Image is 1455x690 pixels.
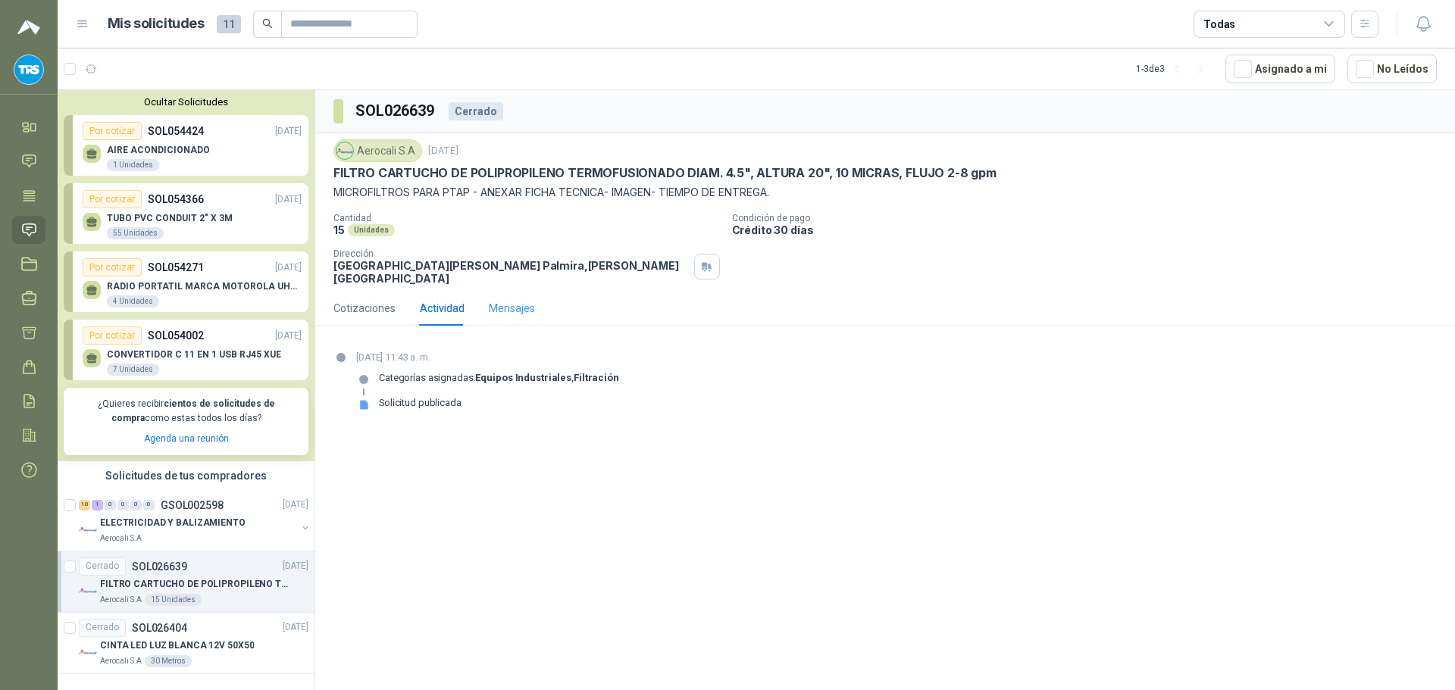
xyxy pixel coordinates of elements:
[79,520,97,539] img: Company Logo
[79,500,90,510] div: 10
[148,191,204,208] p: SOL054366
[475,372,571,383] strong: Equipos Industriales
[107,213,233,223] p: TUBO PVC CONDUIT 2" X 3M
[732,223,1449,236] p: Crédito 30 días
[379,372,619,384] p: Categorías asignadas: ,
[14,55,43,84] img: Company Logo
[58,551,314,613] a: CerradoSOL026639[DATE] Company LogoFILTRO CARTUCHO DE POLIPROPILENO TERMOFUSIONADO DIAM. 4.5", AL...
[83,190,142,208] div: Por cotizar
[79,582,97,600] img: Company Logo
[275,329,302,343] p: [DATE]
[107,159,159,171] div: 1 Unidades
[107,145,210,155] p: AIRE ACONDICIONADO
[489,300,535,317] div: Mensajes
[275,192,302,207] p: [DATE]
[275,124,302,139] p: [DATE]
[283,498,308,512] p: [DATE]
[83,258,142,276] div: Por cotizar
[356,350,619,365] p: [DATE] 11:43 a. m.
[262,18,273,29] span: search
[92,500,103,510] div: 1
[333,213,720,223] p: Cantidad
[336,142,353,159] img: Company Logo
[108,13,205,35] h1: Mis solicitudes
[79,643,97,661] img: Company Logo
[333,223,345,236] p: 15
[107,227,164,239] div: 55 Unidades
[161,500,224,510] p: GSOL002598
[449,102,503,120] div: Cerrado
[283,559,308,573] p: [DATE]
[148,259,204,276] p: SOL054271
[111,398,275,423] b: cientos de solicitudes de compra
[1136,57,1213,81] div: 1 - 3 de 3
[100,577,289,592] p: FILTRO CARTUCHO DE POLIPROPILENO TERMOFUSIONADO DIAM. 4.5", ALTURA 20", 10 MICRAS, FLUJO 2-8 gpm
[379,397,462,409] div: Solicitud publicada
[333,248,688,259] p: Dirección
[348,224,395,236] div: Unidades
[333,139,422,162] div: Aerocali S.A
[58,90,314,461] div: Ocultar SolicitudesPor cotizarSOL054424[DATE] AIRE ACONDICIONADO1 UnidadesPor cotizarSOL054366[DA...
[148,327,204,344] p: SOL054002
[117,500,129,510] div: 0
[64,115,308,176] a: Por cotizarSOL054424[DATE] AIRE ACONDICIONADO1 Unidades
[132,561,187,572] p: SOL026639
[107,364,159,376] div: 7 Unidades
[333,259,688,285] p: [GEOGRAPHIC_DATA][PERSON_NAME] Palmira , [PERSON_NAME][GEOGRAPHIC_DATA]
[83,326,142,345] div: Por cotizar
[145,594,202,606] div: 15 Unidades
[73,397,299,426] p: ¿Quieres recibir como estas todos los días?
[64,320,308,380] a: Por cotizarSOL054002[DATE] CONVERTIDOR C 11 EN 1 USB RJ45 XUE7 Unidades
[64,96,308,108] button: Ocultar Solicitudes
[333,300,396,317] div: Cotizaciones
[64,183,308,244] a: Por cotizarSOL054366[DATE] TUBO PVC CONDUIT 2" X 3M55 Unidades
[79,619,126,637] div: Cerrado
[1347,55,1437,83] button: No Leídos
[283,620,308,635] p: [DATE]
[148,123,204,139] p: SOL054424
[17,18,40,36] img: Logo peakr
[105,500,116,510] div: 0
[143,500,155,510] div: 0
[333,165,997,181] p: FILTRO CARTUCHO DE POLIPROPILENO TERMOFUSIONADO DIAM. 4.5", ALTURA 20", 10 MICRAS, FLUJO 2-8 gpm
[79,496,311,545] a: 10 1 0 0 0 0 GSOL002598[DATE] Company LogoELECTRICIDAD Y BALIZAMIENTOAerocali S.A
[58,613,314,674] a: CerradoSOL026404[DATE] Company LogoCINTA LED LUZ BLANCA 12V 50X50Aerocali S.A30 Metros
[428,144,458,158] p: [DATE]
[275,261,302,275] p: [DATE]
[355,99,436,123] h3: SOL026639
[420,300,465,317] div: Actividad
[64,251,308,312] a: Por cotizarSOL054271[DATE] RADIO PORTATIL MARCA MOTOROLA UHF SIN PANTALLA CON GPS, INCLUYE: ANTEN...
[83,122,142,140] div: Por cotizar
[1225,55,1335,83] button: Asignado a mi
[100,655,142,667] p: Aerocali S.A
[145,655,192,667] div: 30 Metros
[732,213,1449,223] p: Condición de pago
[100,594,142,606] p: Aerocali S.A
[333,184,1437,201] p: MICROFILTROS PARA PTAP - ANEXAR FICHA TECNICA- IMAGEN- TIEMPO DE ENTREGA.
[107,295,159,308] div: 4 Unidades
[107,281,302,292] p: RADIO PORTATIL MARCA MOTOROLA UHF SIN PANTALLA CON GPS, INCLUYE: ANTENA, BATERIA, CLIP Y CARGADOR
[217,15,241,33] span: 11
[100,532,142,545] p: Aerocali S.A
[58,461,314,490] div: Solicitudes de tus compradores
[79,557,126,576] div: Cerrado
[100,516,246,530] p: ELECTRICIDAD Y BALIZAMIENTO
[144,433,229,444] a: Agenda una reunión
[132,623,187,633] p: SOL026404
[100,638,254,653] p: CINTA LED LUZ BLANCA 12V 50X50
[107,349,281,360] p: CONVERTIDOR C 11 EN 1 USB RJ45 XUE
[1203,16,1235,33] div: Todas
[574,372,619,383] strong: Filtración
[130,500,142,510] div: 0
